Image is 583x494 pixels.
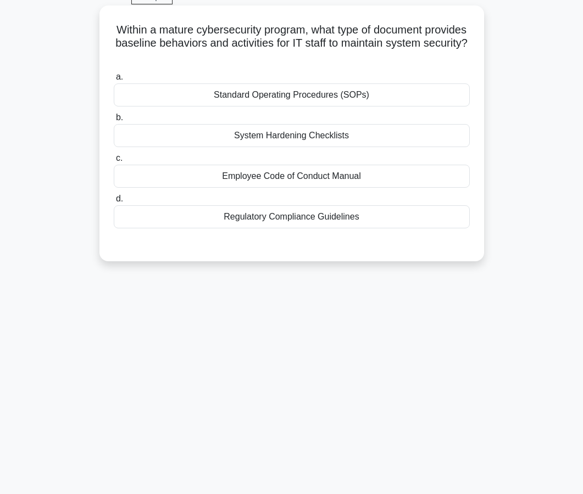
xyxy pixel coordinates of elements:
[116,153,123,162] span: c.
[116,194,123,203] span: d.
[114,124,470,147] div: System Hardening Checklists
[114,83,470,106] div: Standard Operating Procedures (SOPs)
[114,205,470,228] div: Regulatory Compliance Guidelines
[116,113,123,122] span: b.
[116,72,123,81] span: a.
[114,165,470,188] div: Employee Code of Conduct Manual
[113,23,471,64] h5: Within a mature cybersecurity program, what type of document provides baseline behaviors and acti...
